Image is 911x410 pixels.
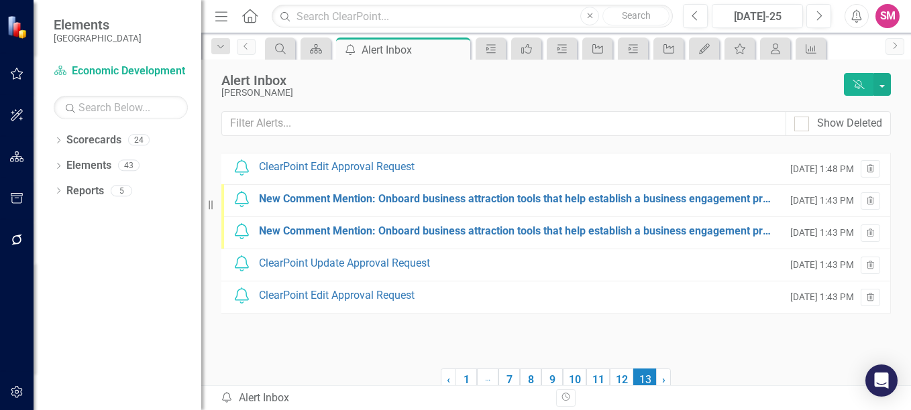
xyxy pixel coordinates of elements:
span: › [662,373,665,386]
input: Search ClearPoint... [272,5,673,28]
a: Elements [66,158,111,174]
small: [DATE] 1:48 PM [790,163,854,176]
small: [DATE] 1:43 PM [790,194,854,207]
button: SM [875,4,900,28]
div: [PERSON_NAME] [221,88,837,98]
div: [DATE]-25 [716,9,798,25]
a: 8 [520,368,541,391]
div: ClearPoint Edit Approval Request [259,159,415,175]
div: 5 [111,185,132,196]
a: 1 [455,368,477,391]
div: Open Intercom Messenger [865,364,898,397]
small: [DATE] 1:43 PM [790,259,854,271]
small: [DATE] 1:43 PM [790,226,854,239]
a: Reports [66,184,104,199]
div: Show Deleted [817,116,882,131]
span: Search [622,10,651,21]
small: [GEOGRAPHIC_DATA] [54,33,142,44]
span: ‹ [447,373,450,386]
div: Alert Inbox [362,42,467,58]
a: Economic Development [54,64,188,79]
a: 11 [586,368,610,391]
button: [DATE]-25 [712,4,803,28]
img: ClearPoint Strategy [7,15,30,39]
div: New Comment Mention: Onboard business attraction tools that help establish a business engagement ... [259,224,777,239]
div: ClearPoint Update Approval Request [259,256,430,271]
span: 13 [633,368,657,391]
div: ClearPoint Edit Approval Request [259,288,415,303]
a: 9 [541,368,563,391]
button: Search [602,7,669,25]
input: Filter Alerts... [221,111,786,136]
small: [DATE] 1:43 PM [790,291,854,303]
a: 10 [563,368,586,391]
span: Elements [54,17,142,33]
a: Scorecards [66,133,121,148]
a: 12 [610,368,633,391]
div: 43 [118,160,140,172]
a: 7 [498,368,520,391]
div: New Comment Mention: Onboard business attraction tools that help establish a business engagement ... [259,192,777,207]
div: Alert Inbox [220,391,546,406]
div: Alert Inbox [221,73,837,88]
input: Search Below... [54,96,188,119]
div: 24 [128,135,150,146]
